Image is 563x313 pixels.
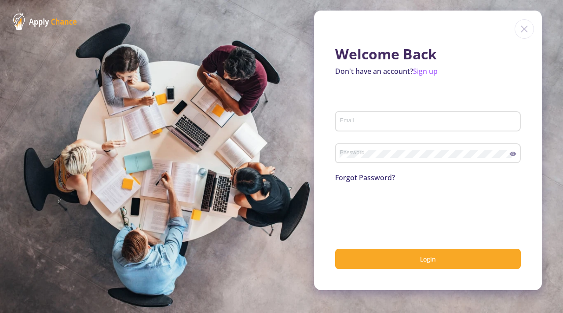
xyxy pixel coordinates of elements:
[413,66,438,76] a: Sign up
[335,193,469,228] iframe: reCAPTCHA
[335,46,521,62] h1: Welcome Back
[335,66,521,76] p: Don't have an account?
[13,13,77,30] img: ApplyChance Logo
[515,19,534,39] img: close icon
[335,173,395,182] a: Forgot Password?
[420,255,436,263] span: Login
[335,249,521,269] button: Login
